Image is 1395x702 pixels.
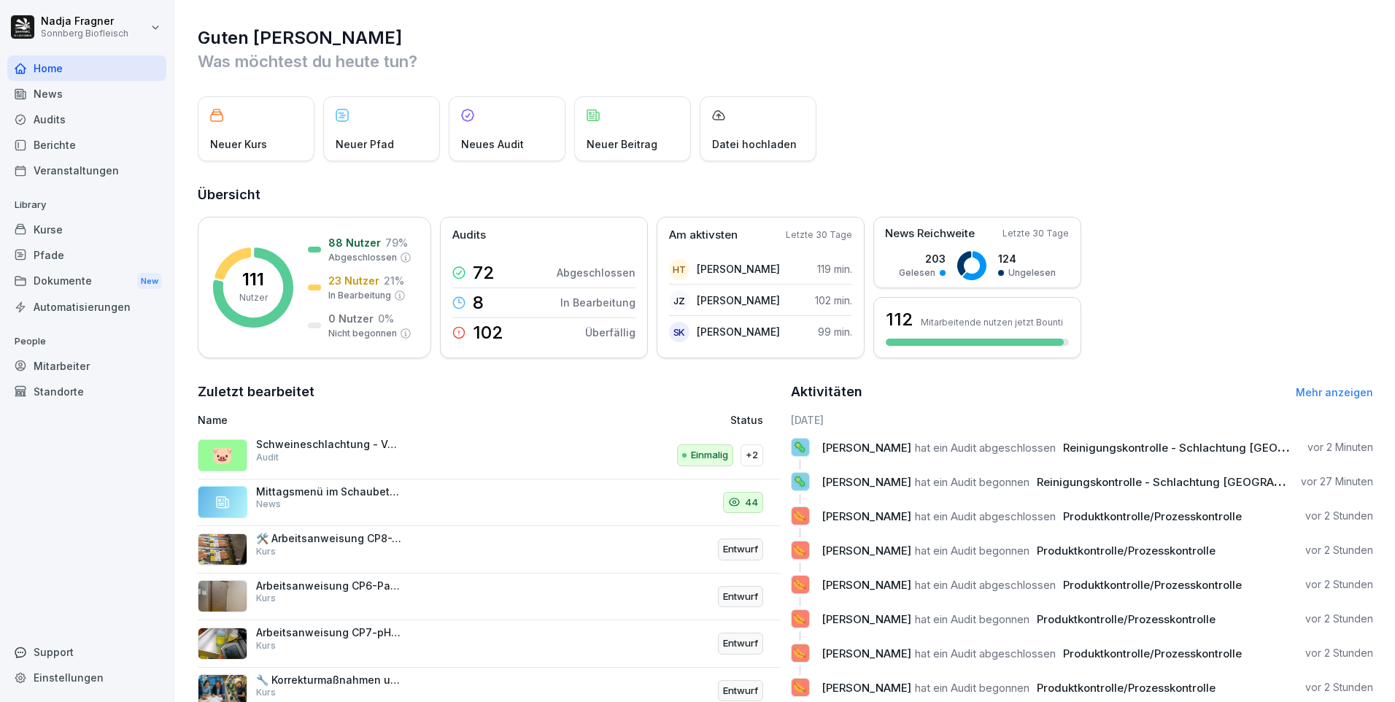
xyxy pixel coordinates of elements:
[7,294,166,320] a: Automatisierungen
[461,136,524,152] p: Neues Audit
[723,684,758,698] p: Entwurf
[815,293,852,308] p: 102 min.
[473,324,503,342] p: 102
[915,475,1029,489] span: hat ein Audit begonnen
[256,485,402,498] p: Mittagsmenü im Schaubetrieb KW41
[1305,646,1373,660] p: vor 2 Stunden
[41,28,128,39] p: Sonnberg Biofleisch
[669,259,689,279] div: HT
[818,324,852,339] p: 99 min.
[793,574,807,595] p: 🌭
[697,261,780,277] p: [PERSON_NAME]
[1037,544,1216,558] span: Produktkontrolle/Prozesskontrolle
[7,81,166,107] div: News
[7,217,166,242] a: Kurse
[1002,227,1069,240] p: Letzte 30 Tage
[7,379,166,404] a: Standorte
[378,311,394,326] p: 0 %
[336,136,394,152] p: Neuer Pfad
[1301,474,1373,489] p: vor 27 Minuten
[7,665,166,690] a: Einstellungen
[328,235,381,250] p: 88 Nutzer
[7,55,166,81] div: Home
[793,540,807,560] p: 🌭
[385,235,408,250] p: 79 %
[723,636,758,651] p: Entwurf
[822,441,911,455] span: [PERSON_NAME]
[1063,578,1242,592] span: Produktkontrolle/Prozesskontrolle
[723,590,758,604] p: Entwurf
[1305,577,1373,592] p: vor 2 Stunden
[793,471,807,492] p: 🦠
[256,451,279,464] p: Audit
[712,136,797,152] p: Datei hochladen
[7,242,166,268] a: Pfade
[256,532,402,545] p: 🛠️ Arbeitsanweisung CP8-Vakuumieren
[822,647,911,660] span: [PERSON_NAME]
[1305,509,1373,523] p: vor 2 Stunden
[1037,681,1216,695] span: Produktkontrolle/Prozesskontrolle
[198,533,247,566] img: xydgy4fl5cr9bp47165u4b8j.png
[1305,543,1373,558] p: vor 2 Stunden
[1063,647,1242,660] span: Produktkontrolle/Prozesskontrolle
[557,265,635,280] p: Abgeschlossen
[256,545,276,558] p: Kurs
[256,438,402,451] p: Schweineschlachtung - Vorarbeiten
[1037,475,1335,489] span: Reinigungskontrolle - Schlachtung [GEOGRAPHIC_DATA]
[745,495,758,510] p: 44
[7,158,166,183] a: Veranstaltungen
[915,681,1029,695] span: hat ein Audit begonnen
[212,442,233,468] p: 🐷
[7,353,166,379] a: Mitarbeiter
[198,526,781,574] a: 🛠️ Arbeitsanweisung CP8-VakuumierenKursEntwurf
[822,544,911,558] span: [PERSON_NAME]
[1305,612,1373,626] p: vor 2 Stunden
[198,628,247,660] img: skqbanqg1mbrcb78qsyi97oa.png
[328,311,374,326] p: 0 Nutzer
[198,50,1373,73] p: Was möchtest du heute tun?
[328,273,379,288] p: 23 Nutzer
[210,136,267,152] p: Neuer Kurs
[198,412,563,428] p: Name
[822,612,911,626] span: [PERSON_NAME]
[1037,612,1216,626] span: Produktkontrolle/Prozesskontrolle
[793,437,807,458] p: 🦠
[7,639,166,665] div: Support
[697,324,780,339] p: [PERSON_NAME]
[791,382,862,402] h2: Aktivitäten
[791,412,1374,428] h6: [DATE]
[587,136,657,152] p: Neuer Beitrag
[1305,680,1373,695] p: vor 2 Stunden
[1063,509,1242,523] span: Produktkontrolle/Prozesskontrolle
[915,509,1056,523] span: hat ein Audit abgeschlossen
[452,227,486,244] p: Audits
[41,15,128,28] p: Nadja Fragner
[239,291,268,304] p: Nutzer
[198,432,781,479] a: 🐷Schweineschlachtung - VorarbeitenAuditEinmalig+2
[730,412,763,428] p: Status
[7,107,166,132] a: Audits
[7,330,166,353] p: People
[793,609,807,629] p: 🌭
[256,626,402,639] p: Arbeitsanweisung CP7-pH-Wert Messung
[793,506,807,526] p: 🌭
[915,578,1056,592] span: hat ein Audit abgeschlossen
[723,542,758,557] p: Entwurf
[198,574,781,621] a: Arbeitsanweisung CP6-PasteurisierenKursEntwurf
[473,264,495,282] p: 72
[256,639,276,652] p: Kurs
[7,132,166,158] a: Berichte
[198,479,781,527] a: Mittagsmenü im Schaubetrieb KW41News44
[669,290,689,311] div: JZ
[198,185,1373,205] h2: Übersicht
[899,251,946,266] p: 203
[915,612,1029,626] span: hat ein Audit begonnen
[256,674,402,687] p: 🔧 Korrekturmaßnahmen und Qualitätsmanagement
[746,448,758,463] p: +2
[137,273,162,290] div: New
